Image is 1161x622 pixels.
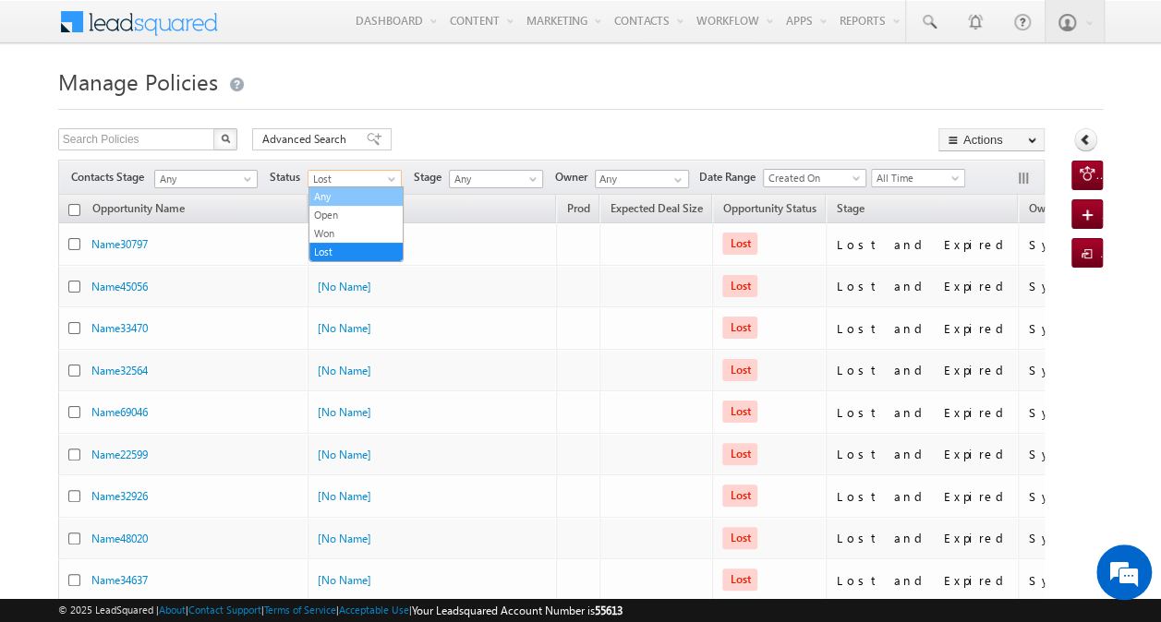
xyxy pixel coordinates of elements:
span: Expected Deal Size [610,201,702,215]
span: © 2025 LeadSquared | | | | | [58,602,623,619]
a: Name69046 [91,405,148,419]
span: All Time [872,170,960,186]
span: Created On [764,170,860,186]
a: Won [309,225,403,242]
a: Name34637 [91,573,148,587]
span: Status [270,169,308,185]
a: Name30797 [91,237,148,251]
span: Owner [1028,201,1060,215]
span: Contacts Stage [71,169,151,185]
div: System [1028,320,1095,337]
span: Lost [722,275,757,297]
div: Lost and Expired [836,320,1010,337]
a: Expected Deal Size [600,198,711,222]
a: [No Name] [318,573,371,587]
span: Owner [555,169,595,185]
a: Name22599 [91,448,148,461]
input: Check all records [68,204,80,216]
a: Name32926 [91,489,148,503]
a: Opportunity Name [83,198,194,222]
div: Lost and Expired [836,572,1010,589]
a: Name48020 [91,532,148,545]
a: All Time [871,169,965,187]
div: Lost and Expired [836,278,1010,294]
a: Any [449,170,543,188]
a: Open [309,207,403,223]
span: Opportunity Name [92,201,185,215]
a: [No Name] [318,364,371,377]
span: Lost [722,527,757,549]
span: Lost [722,401,757,423]
a: Name33470 [91,321,148,335]
span: Any [450,171,538,187]
span: Lost [722,443,757,465]
a: Created On [763,169,866,187]
a: Name45056 [91,280,148,293]
span: Your Leadsquared Account Number is [412,604,623,617]
span: Stage [414,169,449,185]
div: System [1028,236,1095,253]
button: Actions [938,128,1045,151]
span: Stage [836,201,864,215]
a: Show All Items [664,171,687,189]
a: [No Name] [318,321,371,335]
span: Lost [722,359,757,381]
span: Lost [308,171,396,187]
span: 55613 [595,604,623,617]
span: Lost [722,317,757,339]
a: Stage [827,198,873,222]
span: Lost [722,568,757,591]
a: Name32564 [91,364,148,377]
span: Manage Policies [58,66,218,96]
div: System [1028,362,1095,378]
a: Lost [309,244,403,260]
div: System [1028,404,1095,421]
div: Lost and Expired [836,488,1010,505]
div: Lost and Expired [836,446,1010,462]
span: Lost [722,484,757,507]
a: [No Name] [318,489,371,503]
span: Advanced Search [262,131,352,148]
a: Any [154,170,258,188]
img: Search [221,134,230,143]
div: System [1028,572,1095,589]
div: System [1028,446,1095,462]
a: Acceptable Use [339,604,409,616]
div: Lost and Expired [836,530,1010,546]
span: Date Range [699,169,763,185]
a: About [159,604,186,616]
input: Type to Search [595,170,689,188]
div: Lost and Expired [836,236,1010,253]
a: Any [309,188,403,205]
ul: Lost [308,186,404,262]
div: System [1028,488,1095,505]
div: System [1028,530,1095,546]
span: Lost [722,233,757,255]
a: Contact Support [188,604,261,616]
span: Any [155,171,251,187]
a: Terms of Service [264,604,336,616]
span: Prod [566,201,589,215]
a: Lost [308,170,402,188]
a: [No Name] [318,448,371,461]
a: Opportunity Status [713,198,825,222]
div: Lost and Expired [836,362,1010,378]
div: System [1028,278,1095,294]
a: [No Name] [318,405,371,419]
a: [No Name] [318,280,371,293]
a: [No Name] [318,532,371,545]
div: Lost and Expired [836,404,1010,421]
